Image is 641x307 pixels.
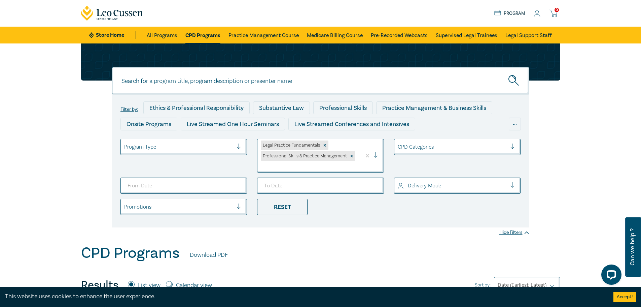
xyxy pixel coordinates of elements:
button: Accept cookies [613,292,636,302]
div: Professional Skills & Practice Management [261,151,348,161]
div: Ethics & Professional Responsibility [143,101,250,114]
a: Download PDF [190,251,228,259]
div: Onsite Programs [120,118,177,130]
label: Calendar view [176,281,212,290]
div: Substantive Law [253,101,310,114]
div: National Programs [388,134,450,147]
div: Hide Filters [499,229,529,236]
a: All Programs [147,27,177,43]
span: Can we help ? [629,221,636,273]
input: From Date [120,178,247,194]
input: select [124,143,126,151]
a: Pre-Recorded Webcasts [371,27,428,43]
label: List view [138,281,161,290]
a: CPD Programs [185,27,220,43]
a: Medicare Billing Course [307,27,363,43]
a: Program [494,10,526,17]
span: 0 [555,8,559,12]
input: Search for a program title, program description or presenter name [112,67,529,94]
div: Live Streamed Practical Workshops [120,134,227,147]
input: select [398,143,399,151]
div: Remove Legal Practice Fundamentals [321,141,328,150]
label: Filter by: [120,107,138,112]
a: Supervised Legal Trainees [436,27,497,43]
input: Sort by [498,281,499,289]
input: select [124,203,126,211]
div: Live Streamed Conferences and Intensives [288,118,415,130]
a: Legal Support Staff [505,27,552,43]
div: Legal Practice Fundamentals [261,141,321,150]
iframe: LiveChat chat widget [596,262,624,290]
div: Remove Professional Skills & Practice Management [348,151,355,161]
input: select [261,163,262,170]
div: Reset [257,199,308,215]
div: This website uses cookies to enhance the user experience. [5,292,603,301]
h1: CPD Programs [81,244,180,262]
input: To Date [257,178,384,194]
a: Store Home [89,31,136,39]
div: Pre-Recorded Webcasts [230,134,308,147]
div: Live Streamed One Hour Seminars [181,118,285,130]
div: 10 CPD Point Packages [311,134,385,147]
h4: Results [81,278,118,292]
span: Sort by: [475,281,491,289]
input: select [398,182,399,189]
div: Professional Skills [313,101,373,114]
a: Practice Management Course [228,27,299,43]
div: Practice Management & Business Skills [376,101,492,114]
div: ... [509,118,521,130]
